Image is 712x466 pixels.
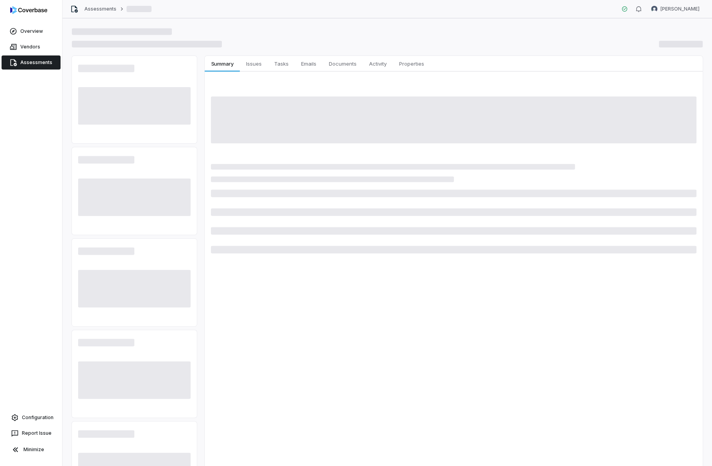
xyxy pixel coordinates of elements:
a: Vendors [2,40,61,54]
span: Minimize [23,446,44,453]
span: Properties [396,59,427,69]
a: Assessments [2,55,61,70]
a: Overview [2,24,61,38]
span: Documents [326,59,360,69]
button: Yuni Shin avatar[PERSON_NAME] [646,3,704,15]
span: Vendors [20,44,40,50]
span: Configuration [22,414,54,421]
button: Report Issue [3,426,59,440]
a: Configuration [3,411,59,425]
span: [PERSON_NAME] [660,6,700,12]
img: logo-D7KZi-bG.svg [10,6,47,14]
span: Assessments [20,59,52,66]
img: Yuni Shin avatar [651,6,657,12]
span: Emails [298,59,319,69]
span: Overview [20,28,43,34]
span: Issues [243,59,265,69]
a: Assessments [84,6,116,12]
button: Minimize [3,442,59,457]
span: Tasks [271,59,292,69]
span: Report Issue [22,430,52,436]
span: Activity [366,59,390,69]
span: Summary [208,59,236,69]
